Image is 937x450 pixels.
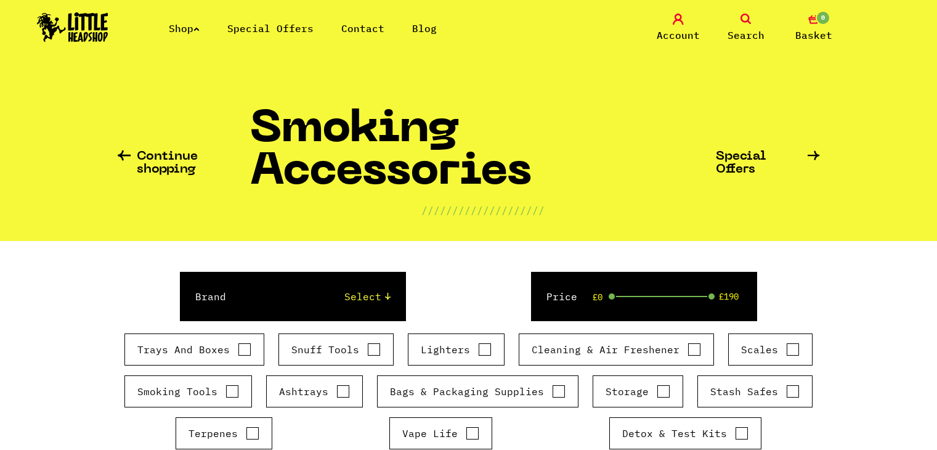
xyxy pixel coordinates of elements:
span: Account [657,28,700,43]
label: Stash Safes [710,384,800,399]
a: Shop [169,22,200,35]
a: Continue shopping [118,150,250,176]
label: Detox & Test Kits [622,426,748,441]
label: Scales [741,342,800,357]
a: 0 Basket [783,14,845,43]
label: Smoking Tools [137,384,239,399]
label: Terpenes [189,426,259,441]
span: £0 [593,292,602,302]
span: £190 [719,292,739,301]
label: Ashtrays [279,384,350,399]
label: Price [546,289,577,304]
span: 0 [816,10,830,25]
p: //////////////////// [421,203,545,218]
label: Brand [195,289,226,304]
a: Contact [341,22,384,35]
label: Lighters [421,342,492,357]
label: Vape Life [402,426,479,441]
a: Search [715,14,777,43]
label: Cleaning & Air Freshener [532,342,701,357]
h1: Smoking Accessories [250,109,716,203]
span: Search [728,28,765,43]
span: Basket [795,28,832,43]
label: Snuff Tools [291,342,381,357]
a: Blog [412,22,437,35]
a: Special Offers [716,150,820,176]
img: Little Head Shop Logo [37,12,108,42]
label: Bags & Packaging Supplies [390,384,566,399]
label: Storage [606,384,670,399]
a: Special Offers [227,22,314,35]
label: Trays And Boxes [137,342,251,357]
